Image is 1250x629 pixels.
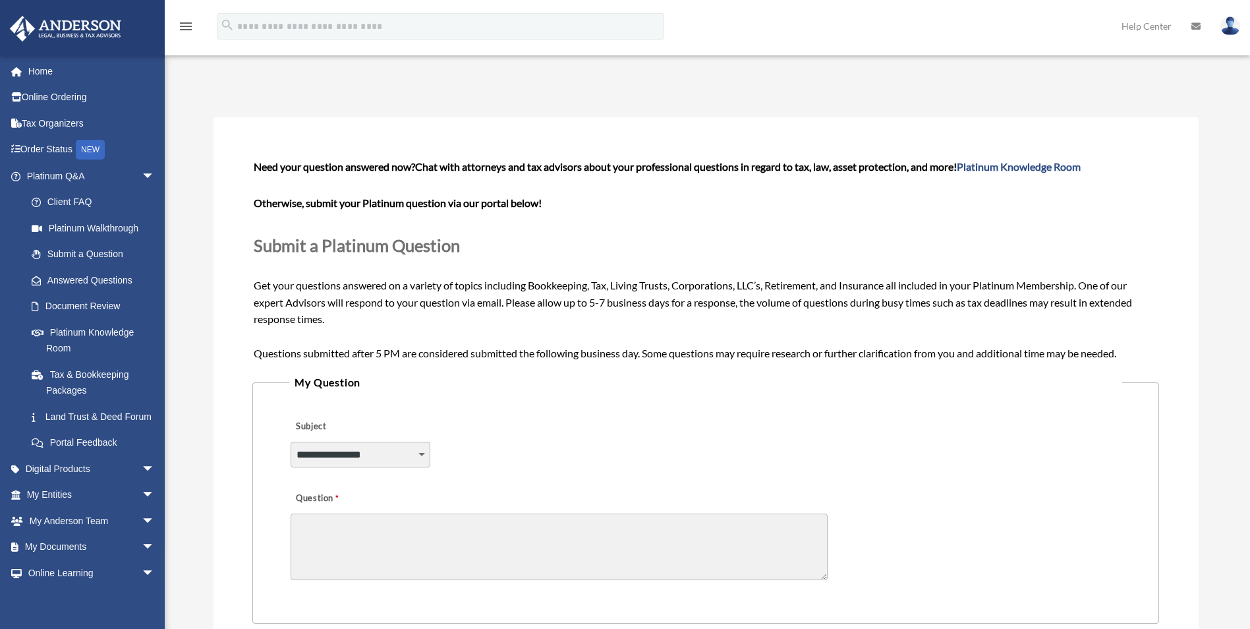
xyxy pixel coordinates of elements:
i: search [220,18,235,32]
a: Land Trust & Deed Forum [18,404,175,430]
span: arrow_drop_down [142,534,168,561]
span: arrow_drop_down [142,482,168,509]
span: arrow_drop_down [142,163,168,190]
a: menu [178,23,194,34]
a: Digital Productsarrow_drop_down [9,456,175,482]
i: menu [178,18,194,34]
a: My Entitiesarrow_drop_down [9,482,175,508]
div: NEW [76,140,105,160]
a: Tax & Bookkeeping Packages [18,361,175,404]
span: Get your questions answered on a variety of topics including Bookkeeping, Tax, Living Trusts, Cor... [254,160,1157,359]
legend: My Question [289,373,1122,392]
span: arrow_drop_down [142,560,168,587]
a: Platinum Knowledge Room [957,160,1081,173]
span: Submit a Platinum Question [254,235,460,255]
a: Order StatusNEW [9,136,175,164]
a: My Documentsarrow_drop_down [9,534,175,560]
span: Chat with attorneys and tax advisors about your professional questions in regard to tax, law, ass... [415,160,1081,173]
a: Tax Organizers [9,110,175,136]
a: Answered Questions [18,267,175,293]
label: Question [291,489,393,508]
a: Portal Feedback [18,430,175,456]
span: Need your question answered now? [254,160,415,173]
a: Client FAQ [18,189,175,216]
a: Online Ordering [9,84,175,111]
b: Otherwise, submit your Platinum question via our portal below! [254,196,542,209]
a: Platinum Knowledge Room [18,319,175,361]
a: Home [9,58,175,84]
a: Platinum Walkthrough [18,215,175,241]
img: Anderson Advisors Platinum Portal [6,16,125,42]
a: My Anderson Teamarrow_drop_down [9,508,175,534]
img: User Pic [1220,16,1240,36]
a: Document Review [18,293,175,320]
span: arrow_drop_down [142,456,168,483]
a: Submit a Question [18,241,168,268]
a: Online Learningarrow_drop_down [9,560,175,586]
label: Subject [291,417,416,436]
span: arrow_drop_down [142,508,168,535]
a: Platinum Q&Aarrow_drop_down [9,163,175,189]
